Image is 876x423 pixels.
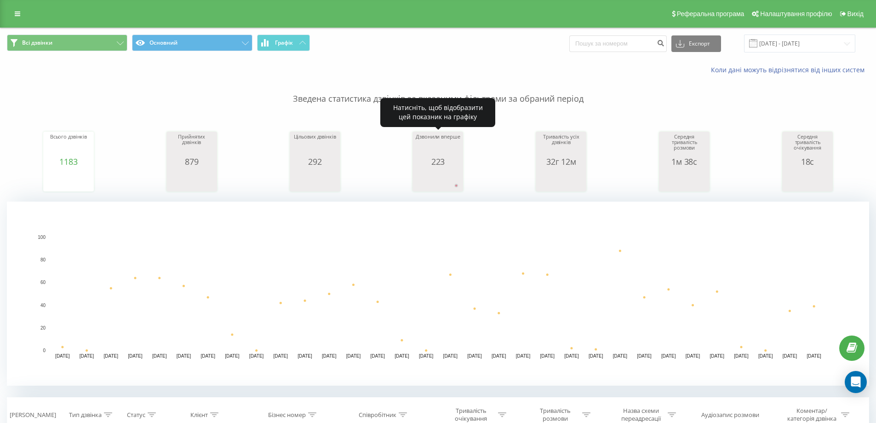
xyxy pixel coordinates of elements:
[784,134,830,157] div: Середня тривалість очікування
[783,353,797,359] text: [DATE]
[127,411,145,419] div: Статус
[38,235,46,240] text: 100
[415,134,461,157] div: Дзвонили вперше
[292,157,338,166] div: 292
[845,371,867,393] div: Open Intercom Messenger
[40,280,46,285] text: 60
[46,134,92,157] div: Всього дзвінків
[190,411,208,419] div: Клієнт
[734,353,749,359] text: [DATE]
[257,35,310,51] button: Графік
[268,411,306,419] div: Бізнес номер
[7,35,127,51] button: Всі дзвінки
[661,134,707,157] div: Середня тривалість розмови
[531,407,580,423] div: Тривалість розмови
[419,353,434,359] text: [DATE]
[346,353,361,359] text: [DATE]
[104,353,119,359] text: [DATE]
[784,157,830,166] div: 18с
[43,348,46,353] text: 0
[616,407,665,423] div: Назва схеми переадресації
[7,202,869,386] svg: A chart.
[784,166,830,194] svg: A chart.
[710,353,725,359] text: [DATE]
[128,353,143,359] text: [DATE]
[447,407,496,423] div: Тривалість очікування
[637,353,652,359] text: [DATE]
[538,157,584,166] div: 32г 12м
[380,98,495,127] div: Натисніть, щоб відобразити цей показник на графіку
[661,157,707,166] div: 1м 38с
[169,166,215,194] svg: A chart.
[200,353,215,359] text: [DATE]
[758,353,773,359] text: [DATE]
[540,353,555,359] text: [DATE]
[467,353,482,359] text: [DATE]
[847,10,864,17] span: Вихід
[22,39,52,46] span: Всі дзвінки
[80,353,94,359] text: [DATE]
[40,325,46,330] text: 20
[132,35,252,51] button: Основний
[661,166,707,194] svg: A chart.
[677,10,744,17] span: Реферальна програма
[589,353,603,359] text: [DATE]
[152,353,167,359] text: [DATE]
[298,353,312,359] text: [DATE]
[292,134,338,157] div: Цільових дзвінків
[370,353,385,359] text: [DATE]
[395,353,409,359] text: [DATE]
[69,411,102,419] div: Тип дзвінка
[275,40,293,46] span: Графік
[177,353,191,359] text: [DATE]
[443,353,458,359] text: [DATE]
[7,75,869,105] p: Зведена статистика дзвінків за вказаними фільтрами за обраний період
[538,134,584,157] div: Тривалість усіх дзвінків
[55,353,70,359] text: [DATE]
[322,353,337,359] text: [DATE]
[569,35,667,52] input: Пошук за номером
[516,353,531,359] text: [DATE]
[169,157,215,166] div: 879
[701,411,759,419] div: Аудіозапис розмови
[225,353,240,359] text: [DATE]
[10,411,56,419] div: [PERSON_NAME]
[661,353,676,359] text: [DATE]
[169,134,215,157] div: Прийнятих дзвінків
[807,353,821,359] text: [DATE]
[613,353,628,359] text: [DATE]
[415,157,461,166] div: 223
[671,35,721,52] button: Експорт
[46,157,92,166] div: 1183
[785,407,839,423] div: Коментар/категорія дзвінка
[564,353,579,359] text: [DATE]
[249,353,264,359] text: [DATE]
[40,257,46,262] text: 80
[415,166,461,194] svg: A chart.
[292,166,338,194] svg: A chart.
[760,10,832,17] span: Налаштування профілю
[359,411,396,419] div: Співробітник
[711,65,869,74] a: Коли дані можуть відрізнятися вiд інших систем
[274,353,288,359] text: [DATE]
[40,303,46,308] text: 40
[538,166,584,194] svg: A chart.
[492,353,506,359] text: [DATE]
[46,166,92,194] svg: A chart.
[686,353,700,359] text: [DATE]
